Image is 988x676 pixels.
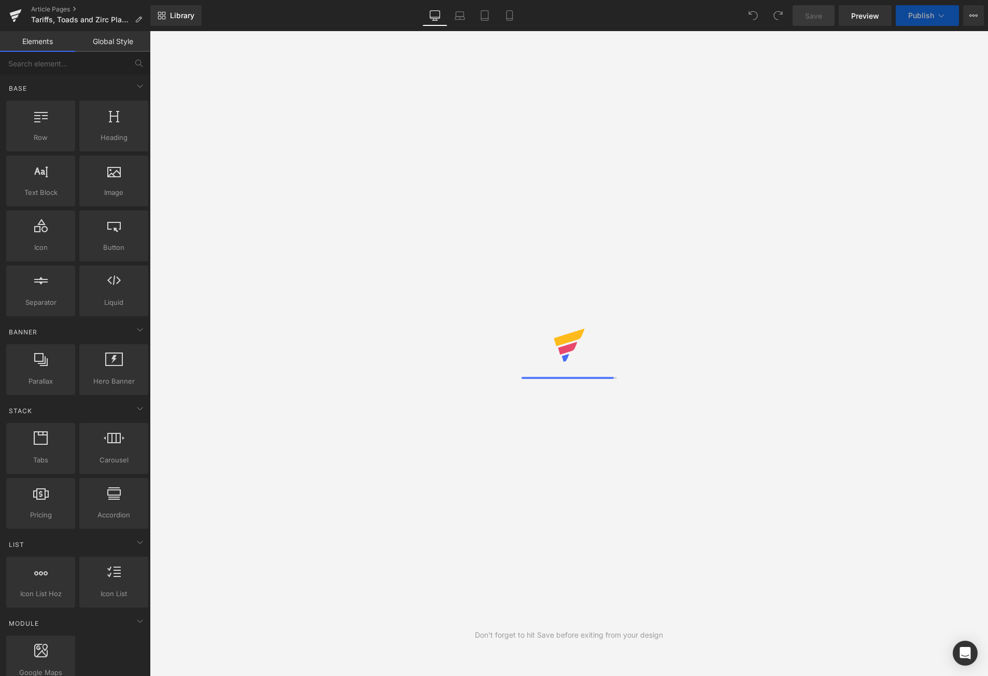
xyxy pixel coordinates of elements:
span: Carousel [82,455,145,466]
button: More [963,5,984,26]
span: List [8,540,25,550]
span: Preview [851,10,879,21]
span: Row [9,132,72,143]
span: Save [805,10,822,21]
span: Accordion [82,510,145,520]
span: Stack [8,406,33,416]
div: Don't forget to hit Save before exiting from your design [475,629,663,641]
span: Pricing [9,510,72,520]
span: Separator [9,297,72,308]
span: Icon List [82,588,145,599]
span: Text Block [9,187,72,198]
span: Liquid [82,297,145,308]
span: Icon List Hoz [9,588,72,599]
a: Desktop [422,5,447,26]
span: Banner [8,327,38,337]
span: Button [82,242,145,253]
span: Tariffs, Toads and Zirc Plates [31,16,131,24]
button: Undo [743,5,764,26]
span: Heading [82,132,145,143]
a: Mobile [497,5,522,26]
a: Laptop [447,5,472,26]
span: Image [82,187,145,198]
a: Article Pages [31,5,150,13]
span: Publish [908,11,934,20]
div: Open Intercom Messenger [953,641,978,666]
span: Hero Banner [82,376,145,387]
span: Library [170,11,194,20]
a: Global Style [75,31,150,52]
span: Icon [9,242,72,253]
span: Parallax [9,376,72,387]
span: Base [8,83,28,93]
span: Tabs [9,455,72,466]
button: Publish [896,5,959,26]
a: New Library [150,5,202,26]
button: Redo [768,5,788,26]
a: Preview [839,5,892,26]
a: Tablet [472,5,497,26]
span: Module [8,618,40,628]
